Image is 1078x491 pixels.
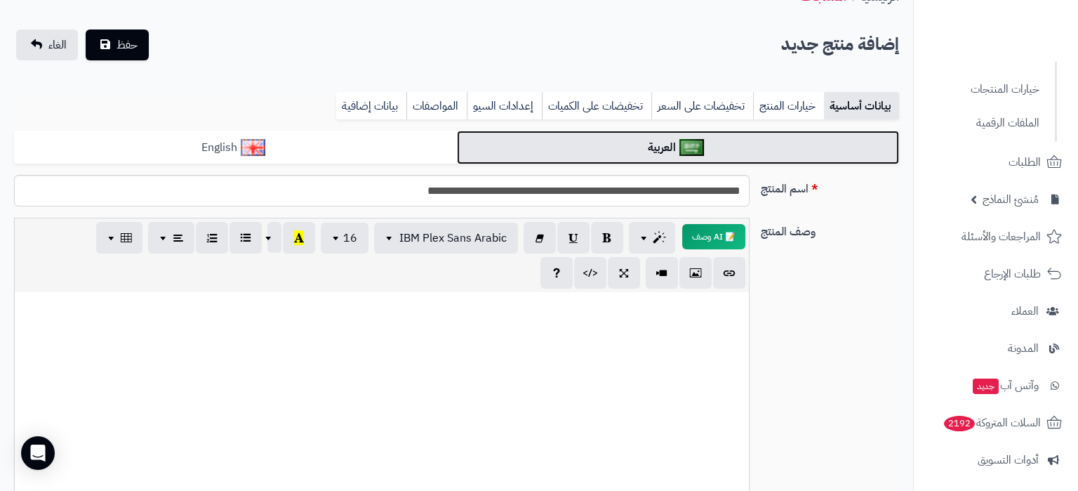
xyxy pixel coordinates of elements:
[343,230,357,247] span: 16
[781,30,899,59] h2: إضافة منتج جديد
[14,131,457,165] a: English
[978,450,1039,470] span: أدوات التسويق
[1008,339,1039,358] span: المدونة
[321,223,368,254] button: 16
[542,92,651,120] a: تخفيضات على الكميات
[961,227,1041,247] span: المراجعات والأسئلة
[943,413,1041,433] span: السلات المتروكة
[922,220,1070,254] a: المراجعات والأسئلة
[651,92,753,120] a: تخفيضات على السعر
[406,92,467,120] a: المواصفات
[86,30,149,60] button: حفظ
[21,436,55,470] div: Open Intercom Messenger
[971,376,1039,395] span: وآتس آب
[679,139,704,156] img: العربية
[922,332,1070,365] a: المدونة
[922,145,1070,179] a: الطلبات
[922,108,1046,138] a: الملفات الرقمية
[824,92,899,120] a: بيانات أساسية
[755,175,905,197] label: اسم المنتج
[117,37,138,53] span: حفظ
[467,92,542,120] a: إعدادات السيو
[922,294,1070,328] a: العملاء
[336,92,406,120] a: بيانات إضافية
[983,190,1039,209] span: مُنشئ النماذج
[16,30,78,60] a: الغاء
[48,37,67,53] span: الغاء
[457,131,900,165] a: العربية
[944,416,975,431] span: 2192
[922,369,1070,402] a: وآتس آبجديد
[682,224,745,249] button: 📝 AI وصف
[755,218,905,240] label: وصف المنتج
[241,139,265,156] img: English
[984,264,1041,284] span: طلبات الإرجاع
[1011,301,1039,321] span: العملاء
[922,443,1070,477] a: أدوات التسويق
[922,406,1070,440] a: السلات المتروكة2192
[922,74,1046,105] a: خيارات المنتجات
[753,92,824,120] a: خيارات المنتج
[1009,152,1041,172] span: الطلبات
[922,257,1070,291] a: طلبات الإرجاع
[973,379,999,394] span: جديد
[983,37,1065,67] img: logo-2.png
[399,230,507,247] span: IBM Plex Sans Arabic
[374,223,518,254] button: IBM Plex Sans Arabic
